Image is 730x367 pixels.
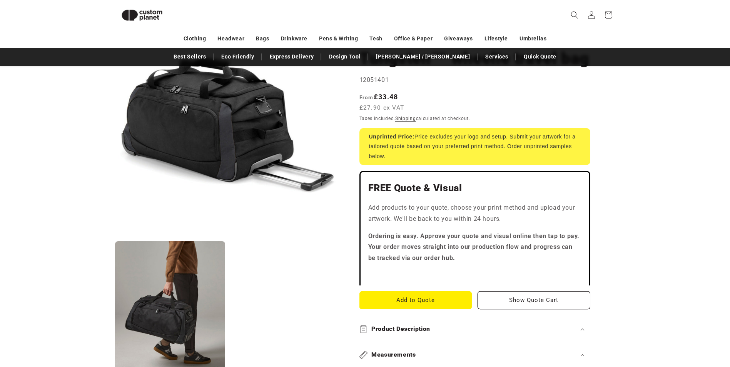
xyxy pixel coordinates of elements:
[520,50,560,63] a: Quick Quote
[520,32,546,45] a: Umbrellas
[359,103,404,112] span: £27.90 ex VAT
[319,32,358,45] a: Pens & Writing
[395,116,416,121] a: Shipping
[444,32,473,45] a: Giveaways
[359,94,374,100] span: From
[359,115,590,122] div: Taxes included. calculated at checkout.
[368,202,581,225] p: Add products to your quote, choose your print method and upload your artwork. We'll be back to yo...
[170,50,210,63] a: Best Sellers
[394,32,433,45] a: Office & Paper
[281,32,307,45] a: Drinkware
[266,50,318,63] a: Express Delivery
[256,32,269,45] a: Bags
[692,330,730,367] iframe: Chat Widget
[325,50,364,63] a: Design Tool
[359,319,590,339] summary: Product Description
[368,232,580,262] strong: Ordering is easy. Approve your quote and visual online then tap to pay. Your order moves straight...
[369,32,382,45] a: Tech
[372,50,474,63] a: [PERSON_NAME] / [PERSON_NAME]
[481,50,512,63] a: Services
[371,351,416,359] h2: Measurements
[359,291,472,309] button: Add to Quote
[217,50,258,63] a: Eco Friendly
[359,345,590,365] summary: Measurements
[115,3,169,27] img: Custom Planet
[359,93,398,101] strong: £33.48
[566,7,583,23] summary: Search
[478,291,590,309] button: Show Quote Cart
[359,76,389,83] span: 12051401
[184,32,206,45] a: Clothing
[368,270,581,278] iframe: Customer reviews powered by Trustpilot
[359,128,590,165] div: Price excludes your logo and setup. Submit your artwork for a tailored quote based on your prefer...
[217,32,244,45] a: Headwear
[484,32,508,45] a: Lifestyle
[368,182,581,194] h2: FREE Quote & Visual
[371,325,430,333] h2: Product Description
[369,133,415,140] strong: Unprinted Price:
